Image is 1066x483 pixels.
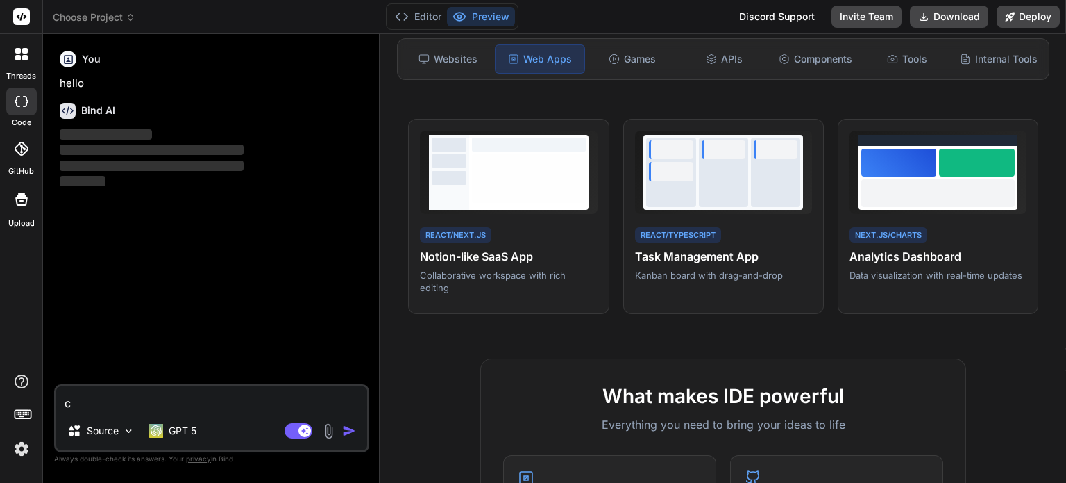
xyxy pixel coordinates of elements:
label: threads [6,70,36,82]
div: Internal Tools [954,44,1043,74]
button: Download [910,6,988,28]
div: Discord Support [731,6,823,28]
div: Web Apps [495,44,585,74]
img: icon [342,424,356,438]
div: Games [588,44,677,74]
h6: Bind AI [81,104,115,117]
img: GPT 5 [149,424,163,438]
label: GitHub [8,165,34,177]
p: Everything you need to bring your ideas to life [503,416,943,433]
button: Deploy [997,6,1060,28]
p: hello [60,76,366,92]
div: React/Next.js [420,227,491,243]
div: React/TypeScript [635,227,721,243]
label: code [12,117,31,129]
p: Data visualization with real-time updates [849,269,1026,281]
span: ‌ [60,176,105,186]
div: Next.js/Charts [849,227,927,243]
p: Source [87,424,119,438]
div: APIs [679,44,768,74]
img: Pick Models [123,425,135,437]
h4: Task Management App [635,248,812,265]
h2: What makes IDE powerful [503,382,943,411]
button: Preview [447,7,515,26]
h4: Analytics Dashboard [849,248,1026,265]
h4: Notion-like SaaS App [420,248,597,265]
button: Editor [389,7,447,26]
img: settings [10,437,33,461]
img: attachment [321,423,337,439]
button: Invite Team [831,6,902,28]
div: Tools [863,44,951,74]
p: Always double-check its answers. Your in Bind [54,452,369,466]
h6: You [82,52,101,66]
label: Upload [8,218,35,229]
span: Choose Project [53,10,135,24]
div: Websites [403,44,492,74]
p: Kanban board with drag-and-drop [635,269,812,281]
span: ‌ [60,129,152,140]
p: GPT 5 [169,424,196,438]
div: Components [771,44,860,74]
p: Collaborative workspace with rich editing [420,269,597,294]
span: privacy [186,455,211,463]
span: ‌ [60,161,244,171]
span: ‌ [60,145,244,155]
